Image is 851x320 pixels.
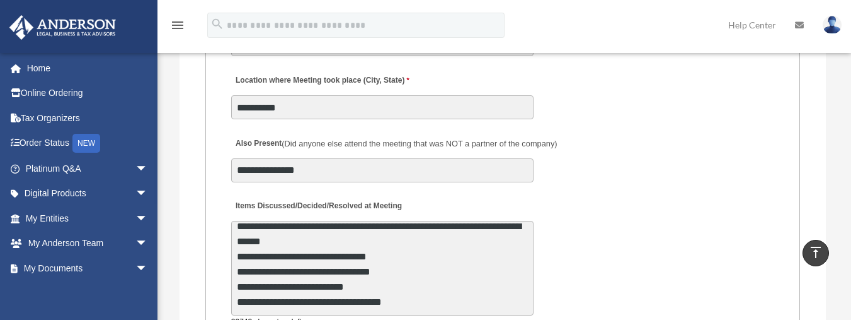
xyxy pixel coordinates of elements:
[231,198,405,215] label: Items Discussed/Decided/Resolved at Meeting
[135,181,161,207] span: arrow_drop_down
[170,22,185,33] a: menu
[282,139,557,148] span: (Did anyone else attend the meeting that was NOT a partner of the company)
[823,16,842,34] img: User Pic
[135,231,161,257] span: arrow_drop_down
[9,181,167,206] a: Digital Productsarrow_drop_down
[9,256,167,281] a: My Documentsarrow_drop_down
[9,131,167,157] a: Order StatusNEW
[231,135,561,152] label: Also Present
[135,256,161,281] span: arrow_drop_down
[9,156,167,181] a: Platinum Q&Aarrow_drop_down
[231,72,413,89] label: Location where Meeting took place (City, State)
[9,81,167,106] a: Online Ordering
[9,206,167,231] a: My Entitiesarrow_drop_down
[210,17,224,31] i: search
[808,245,823,260] i: vertical_align_top
[135,156,161,182] span: arrow_drop_down
[170,18,185,33] i: menu
[135,206,161,232] span: arrow_drop_down
[9,105,167,131] a: Tax Organizers
[9,231,167,256] a: My Anderson Teamarrow_drop_down
[6,15,120,40] img: Anderson Advisors Platinum Portal
[9,56,167,81] a: Home
[72,134,100,153] div: NEW
[802,240,829,266] a: vertical_align_top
